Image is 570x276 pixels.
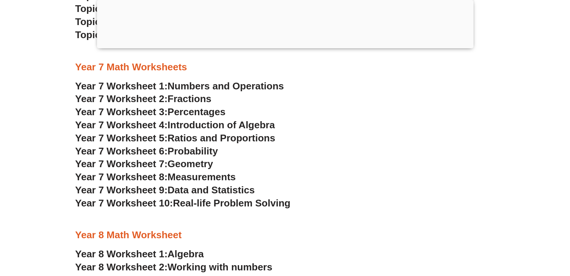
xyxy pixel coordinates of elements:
iframe: Chat Widget [445,192,570,276]
span: Year 7 Worksheet 3: [75,106,168,117]
span: Year 8 Worksheet 2: [75,261,168,273]
span: Year 7 Worksheet 1: [75,80,168,92]
span: Year 7 Worksheet 5: [75,132,168,144]
span: Year 7 Worksheet 4: [75,119,168,131]
h3: Year 8 Math Worksheet [75,229,495,242]
a: Year 7 Worksheet 10:Real-life Problem Solving [75,197,290,209]
a: Year 7 Worksheet 2:Fractions [75,93,211,104]
a: Year 7 Worksheet 7:Geometry [75,158,213,169]
a: Year 8 Worksheet 2:Working with numbers [75,261,272,273]
span: Measurements [168,171,236,183]
span: Topic 14: [75,3,117,14]
h3: Year 7 Math Worksheets [75,61,495,74]
a: Year 7 Worksheet 4:Introduction of Algebra [75,119,275,131]
span: Year 7 Worksheet 7: [75,158,168,169]
span: Topic 16: [75,29,117,40]
span: Data and Statistics [168,184,255,196]
a: Year 7 Worksheet 3:Percentages [75,106,226,117]
a: Topic 14:Direction & 2D Shapes [75,3,222,14]
span: Fractions [168,93,211,104]
span: Year 7 Worksheet 6: [75,145,168,157]
a: Year 7 Worksheet 6:Probability [75,145,218,157]
a: Year 7 Worksheet 1:Numbers and Operations [75,80,284,92]
span: Introduction of Algebra [168,119,275,131]
span: Algebra [168,248,204,260]
span: Geometry [168,158,213,169]
span: Percentages [168,106,226,117]
span: Year 8 Worksheet 1: [75,248,168,260]
span: Working with numbers [168,261,272,273]
a: Topic 15:Factors & Multiples [75,16,207,27]
span: Year 7 Worksheet 10: [75,197,173,209]
a: Year 7 Worksheet 5:Ratios and Proportions [75,132,275,144]
span: Year 7 Worksheet 2: [75,93,168,104]
span: Probability [168,145,218,157]
span: Ratios and Proportions [168,132,275,144]
a: Year 7 Worksheet 9:Data and Statistics [75,184,255,196]
a: Topic 16:Working with Numbers [75,29,223,40]
span: Year 7 Worksheet 9: [75,184,168,196]
a: Year 8 Worksheet 1:Algebra [75,248,204,260]
span: Real-life Problem Solving [173,197,290,209]
a: Year 7 Worksheet 8:Measurements [75,171,236,183]
span: Year 7 Worksheet 8: [75,171,168,183]
span: Numbers and Operations [168,80,284,92]
span: Topic 15: [75,16,117,27]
